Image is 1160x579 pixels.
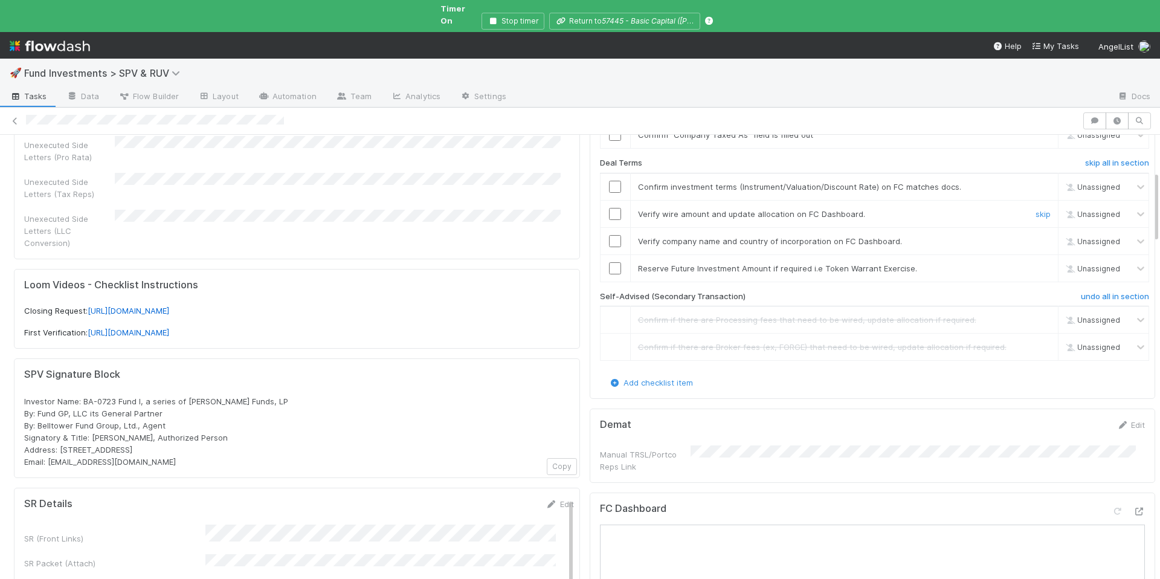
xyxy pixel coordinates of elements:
[10,68,22,78] span: 🚀
[600,158,642,168] h6: Deal Terms
[88,328,169,337] a: [URL][DOMAIN_NAME]
[440,2,477,27] span: Timer On
[1036,209,1051,219] a: skip
[381,88,450,107] a: Analytics
[482,13,544,30] button: Stop timer
[24,67,186,79] span: Fund Investments > SPV & RUV
[24,213,115,249] div: Unexecuted Side Letters (LLC Conversion)
[1107,88,1160,107] a: Docs
[57,88,109,107] a: Data
[1063,182,1120,191] span: Unassigned
[1063,315,1120,325] span: Unassigned
[24,532,205,545] div: SR (Front Links)
[1063,264,1120,273] span: Unassigned
[1063,343,1120,352] span: Unassigned
[10,36,90,56] img: logo-inverted-e16ddd16eac7371096b0.svg
[1116,420,1145,430] a: Edit
[546,499,574,509] a: Edit
[1138,40,1150,53] img: avatar_501ac9d6-9fa6-4fe9-975e-1fd988f7bdb1.png
[326,88,381,107] a: Team
[1085,158,1149,168] h6: skip all in section
[638,342,1007,352] span: Confirm if there are Broker fees (ex, FORGE) that need to be wired, update allocation if required.
[248,88,326,107] a: Automation
[118,90,179,102] span: Flow Builder
[1063,131,1120,140] span: Unassigned
[440,4,465,25] span: Timer On
[1081,292,1149,306] a: undo all in section
[600,419,631,431] h5: Demat
[24,396,288,467] span: Investor Name: BA-0723 Fund I, a series of [PERSON_NAME] Funds, LP By: Fund GP, LLC its General P...
[24,176,115,200] div: Unexecuted Side Letters (Tax Reps)
[638,264,917,273] span: Reserve Future Investment Amount if required i.e Token Warrant Exercise.
[24,369,570,381] h5: SPV Signature Block
[24,139,115,163] div: Unexecuted Side Letters (Pro Rata)
[24,557,205,569] div: SR Packet (Attach)
[638,315,976,325] span: Confirm if there are Processing fees that need to be wired, update allocation if required.
[993,40,1022,52] div: Help
[24,305,570,317] p: Closing Request:
[24,327,570,339] p: First Verification:
[10,90,47,102] span: Tasks
[602,16,836,25] i: 57445 - Basic Capital (Zachary Ginsburg || Calm Ventures' Syndicate)
[600,503,666,515] h5: FC Dashboard
[549,13,700,30] button: Return to57445 - Basic Capital ([PERSON_NAME] || Calm Ventures' Syndicate)
[638,236,902,246] span: Verify company name and country of incorporation on FC Dashboard.
[88,306,169,315] a: [URL][DOMAIN_NAME]
[547,458,577,475] button: Copy
[1098,42,1133,51] span: AngelList
[1031,41,1079,51] span: My Tasks
[609,378,693,387] a: Add checklist item
[24,498,72,510] h5: SR Details
[600,448,691,473] div: Manual TRSL/Portco Reps Link
[1063,236,1120,245] span: Unassigned
[1063,209,1120,218] span: Unassigned
[638,130,813,140] span: Confirm "Company Taxed As" field is filled out
[1085,158,1149,173] a: skip all in section
[188,88,248,107] a: Layout
[450,88,516,107] a: Settings
[1031,40,1079,52] a: My Tasks
[24,279,570,291] h5: Loom Videos - Checklist Instructions
[109,88,188,107] a: Flow Builder
[638,209,865,219] span: Verify wire amount and update allocation on FC Dashboard.
[1081,292,1149,302] h6: undo all in section
[638,182,961,192] span: Confirm investment terms (Instrument/Valuation/Discount Rate) on FC matches docs.
[600,292,746,302] h6: Self-Advised (Secondary Transaction)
